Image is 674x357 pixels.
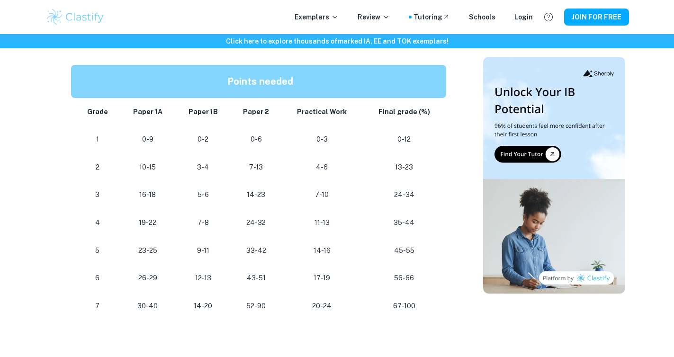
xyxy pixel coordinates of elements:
[238,272,274,285] p: 43-51
[243,108,269,116] strong: Paper 2
[183,161,223,174] p: 3-4
[238,188,274,201] p: 14-23
[128,133,168,146] p: 0-9
[378,108,430,116] strong: Final grade (%)
[82,161,113,174] p: 2
[45,8,106,27] img: Clastify logo
[238,216,274,229] p: 24-32
[370,272,439,285] p: 56-66
[128,216,168,229] p: 19-22
[370,161,439,174] p: 13-23
[514,12,533,22] a: Login
[128,244,168,257] p: 23-25
[2,36,672,46] h6: Click here to explore thousands of marked IA, EE and TOK exemplars !
[82,272,113,285] p: 6
[82,216,113,229] p: 4
[413,12,450,22] a: Tutoring
[128,300,168,312] p: 30-40
[540,9,557,25] button: Help and Feedback
[183,188,223,201] p: 5-6
[297,108,347,116] strong: Practical Work
[370,188,439,201] p: 24-34
[87,108,108,116] strong: Grade
[370,300,439,312] p: 67-100
[189,108,218,116] strong: Paper 1B
[564,9,629,26] button: JOIN FOR FREE
[82,133,113,146] p: 1
[295,12,339,22] p: Exemplars
[289,272,355,285] p: 17-19
[238,244,274,257] p: 33-42
[82,300,113,312] p: 7
[238,133,274,146] p: 0-6
[183,272,223,285] p: 12-13
[128,272,168,285] p: 26-29
[128,188,168,201] p: 16-18
[289,161,355,174] p: 4-6
[469,12,495,22] a: Schools
[238,300,274,312] p: 52-90
[289,188,355,201] p: 7-10
[289,244,355,257] p: 14-16
[289,133,355,146] p: 0-3
[358,12,390,22] p: Review
[227,76,293,87] strong: Points needed
[370,216,439,229] p: 35-44
[183,300,223,312] p: 14-20
[183,244,223,257] p: 9-11
[133,108,162,116] strong: Paper 1A
[238,161,274,174] p: 7-13
[82,244,113,257] p: 5
[370,244,439,257] p: 45-55
[483,57,625,294] img: Thumbnail
[289,300,355,312] p: 20-24
[128,161,168,174] p: 10-15
[183,216,223,229] p: 7-8
[370,133,439,146] p: 0-12
[183,133,223,146] p: 0-2
[82,188,113,201] p: 3
[289,216,355,229] p: 11-13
